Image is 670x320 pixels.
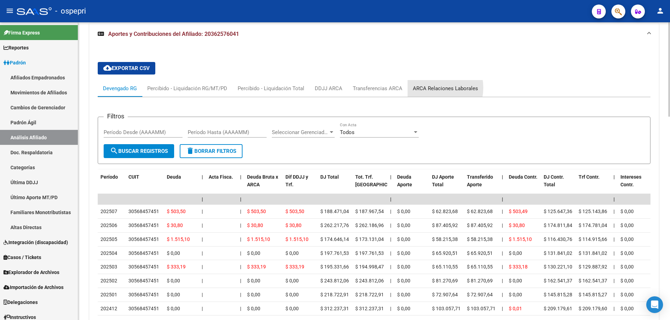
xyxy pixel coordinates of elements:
[429,170,464,200] datatable-header-cell: DJ Aporte Total
[285,306,299,311] span: $ 0,00
[579,174,600,180] span: Trf Contr.
[467,264,493,270] span: $ 65.110,55
[620,292,634,297] span: $ 0,00
[128,249,159,257] div: 30568457451
[206,170,237,200] datatable-header-cell: Acta Fisca.
[432,306,461,311] span: $ 103.057,71
[247,223,263,228] span: $ 30,80
[128,235,159,243] div: 30568457451
[390,264,391,270] span: |
[355,292,384,297] span: $ 218.722,91
[432,209,458,214] span: $ 62.823,68
[509,209,528,214] span: $ 503,49
[285,236,308,242] span: $ 1.515,10
[355,174,403,188] span: Tot. Trf. [GEOGRAPHIC_DATA]
[240,264,241,270] span: |
[240,292,241,297] span: |
[285,209,304,214] span: $ 503,50
[3,283,64,291] span: Importación de Archivos
[103,65,150,71] span: Exportar CSV
[502,174,503,180] span: |
[397,278,410,283] span: $ 0,00
[240,209,241,214] span: |
[272,129,328,135] span: Seleccionar Gerenciador
[3,268,59,276] span: Explorador de Archivos
[467,278,493,283] span: $ 81.270,69
[613,292,615,297] span: |
[167,292,180,297] span: $ 0,00
[544,236,572,242] span: $ 116.430,76
[579,223,607,228] span: $ 174.781,04
[247,264,266,270] span: $ 333,19
[613,209,615,214] span: |
[544,223,572,228] span: $ 174.811,84
[509,174,537,180] span: Deuda Contr.
[353,85,402,92] div: Transferencias ARCA
[318,170,352,200] datatable-header-cell: DJ Total
[104,111,128,121] h3: Filtros
[509,292,522,297] span: $ 0,00
[240,236,241,242] span: |
[432,236,458,242] span: $ 58.215,38
[202,236,203,242] span: |
[613,250,615,256] span: |
[613,264,615,270] span: |
[100,209,117,214] span: 202507
[247,278,260,283] span: $ 0,00
[387,170,394,200] datatable-header-cell: |
[238,85,304,92] div: Percibido - Liquidación Total
[656,7,664,15] mat-icon: person
[202,264,203,270] span: |
[576,170,611,200] datatable-header-cell: Trf Contr.
[509,223,525,228] span: $ 30,80
[502,236,503,242] span: |
[620,174,641,188] span: Intereses Contr.
[247,250,260,256] span: $ 0,00
[613,174,615,180] span: |
[320,174,339,180] span: DJ Total
[579,278,607,283] span: $ 162.541,37
[110,148,168,154] span: Buscar Registros
[390,306,391,311] span: |
[467,250,493,256] span: $ 65.920,51
[100,278,117,283] span: 202502
[620,250,634,256] span: $ 0,00
[544,209,572,214] span: $ 125.647,36
[502,196,503,202] span: |
[502,306,503,311] span: |
[100,223,117,228] span: 202506
[320,278,349,283] span: $ 243.812,06
[128,277,159,285] div: 30568457451
[320,236,349,242] span: $ 174.646,14
[355,223,384,228] span: $ 262.186,96
[202,209,203,214] span: |
[390,292,391,297] span: |
[397,306,410,311] span: $ 0,00
[620,264,634,270] span: $ 0,00
[544,278,572,283] span: $ 162.541,37
[579,264,607,270] span: $ 129.887,92
[618,170,653,200] datatable-header-cell: Intereses Contr.
[432,250,458,256] span: $ 65.920,51
[103,64,112,72] mat-icon: cloud_download
[128,291,159,299] div: 30568457451
[620,209,634,214] span: $ 0,00
[509,264,528,270] span: $ 333,18
[611,170,618,200] datatable-header-cell: |
[100,174,118,180] span: Período
[110,147,118,155] mat-icon: search
[128,208,159,216] div: 30568457451
[164,170,199,200] datatable-header-cell: Deuda
[646,296,663,313] div: Open Intercom Messenger
[320,264,349,270] span: $ 195.331,66
[240,306,241,311] span: |
[285,250,299,256] span: $ 0,00
[237,170,244,200] datatable-header-cell: |
[579,236,607,242] span: $ 114.915,66
[467,292,493,297] span: $ 72.907,64
[128,305,159,313] div: 30568457451
[390,278,391,283] span: |
[432,278,458,283] span: $ 81.270,69
[103,85,137,92] div: Devengado RG
[355,209,384,214] span: $ 187.967,54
